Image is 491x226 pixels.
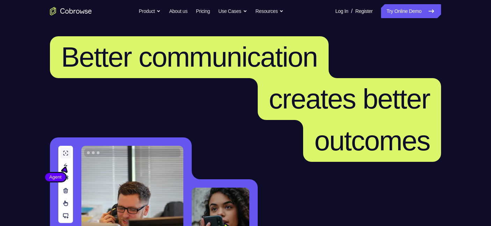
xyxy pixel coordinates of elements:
[351,7,352,15] span: /
[335,4,348,18] a: Log In
[218,4,247,18] button: Use Cases
[314,125,430,156] span: outcomes
[169,4,187,18] a: About us
[45,174,66,181] span: Agent
[50,7,92,15] a: Go to the home page
[61,42,317,73] span: Better communication
[356,4,373,18] a: Register
[256,4,284,18] button: Resources
[381,4,441,18] a: Try Online Demo
[196,4,210,18] a: Pricing
[139,4,161,18] button: Product
[269,83,430,114] span: creates better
